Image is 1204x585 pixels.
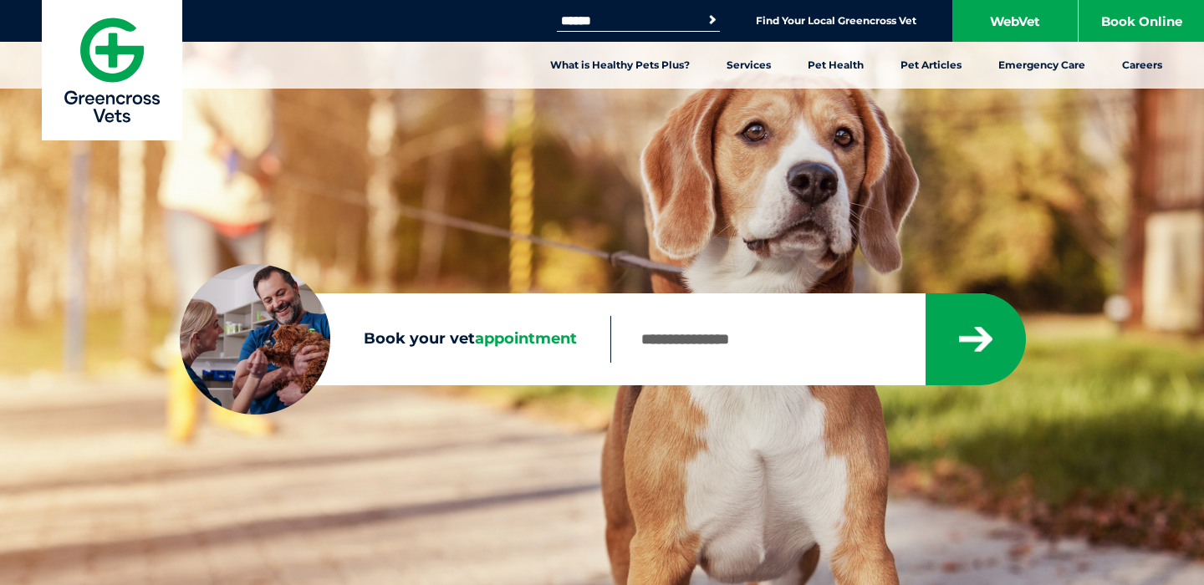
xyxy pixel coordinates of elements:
a: Pet Health [789,42,882,89]
a: Find Your Local Greencross Vet [756,14,916,28]
a: Careers [1104,42,1181,89]
a: Services [708,42,789,89]
a: Emergency Care [980,42,1104,89]
label: Book your vet [180,327,610,352]
button: Search [704,12,721,28]
span: appointment [475,329,577,348]
a: Pet Articles [882,42,980,89]
a: What is Healthy Pets Plus? [532,42,708,89]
